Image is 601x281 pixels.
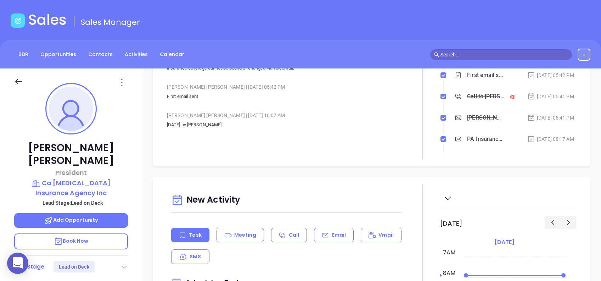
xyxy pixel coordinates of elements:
[167,82,406,92] div: [PERSON_NAME] [PERSON_NAME] [DATE] 05:42 PM
[560,216,576,229] button: Next day
[81,17,140,28] span: Sales Manager
[59,261,89,272] div: Lead on Deck
[44,216,98,224] span: Add Opportunity
[440,220,462,227] h2: [DATE]
[378,231,394,239] p: Vmail
[167,92,406,101] p: First email sent
[527,135,574,143] div: [DATE] 08:17 AM
[36,49,80,60] a: Opportunities
[246,84,247,90] span: |
[171,191,401,209] div: New Activity
[14,142,128,167] p: [PERSON_NAME] [PERSON_NAME]
[434,52,439,57] span: search
[289,231,299,239] p: Call
[246,112,247,118] span: |
[440,51,568,59] input: Search…
[190,253,201,260] p: SMS
[167,110,406,121] div: [PERSON_NAME] [PERSON_NAME] [DATE] 10:07 AM
[84,49,117,60] a: Contacts
[120,49,152,60] a: Activities
[467,134,504,144] div: PA Insurance - Bronze
[28,11,67,28] h1: Sales
[442,269,457,277] div: 8am
[467,91,504,102] div: Call to [PERSON_NAME]
[18,198,128,208] p: Lead Stage: Lead on Deck
[54,237,89,244] span: Book Now
[156,49,189,60] a: Calendar
[442,248,457,257] div: 7am
[14,178,128,198] a: Ca [MEDICAL_DATA] Insurance Agency Inc
[527,71,574,79] div: [DATE] 05:42 PM
[14,49,33,60] a: BDR
[493,237,516,247] a: [DATE]
[527,93,574,100] div: [DATE] 05:41 PM
[167,121,406,129] p: [DATE] by [PERSON_NAME]
[467,112,504,123] div: [PERSON_NAME], PA’s New Cybersecurity Law: Are You Prepared?
[527,114,574,122] div: [DATE] 05:41 PM
[14,168,128,177] p: President
[27,261,46,272] div: Stage:
[332,231,346,239] p: Email
[545,216,561,229] button: Previous day
[49,87,93,131] img: profile-user
[467,70,504,81] div: First email sent
[234,231,256,239] p: Meeting
[189,231,201,239] p: Task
